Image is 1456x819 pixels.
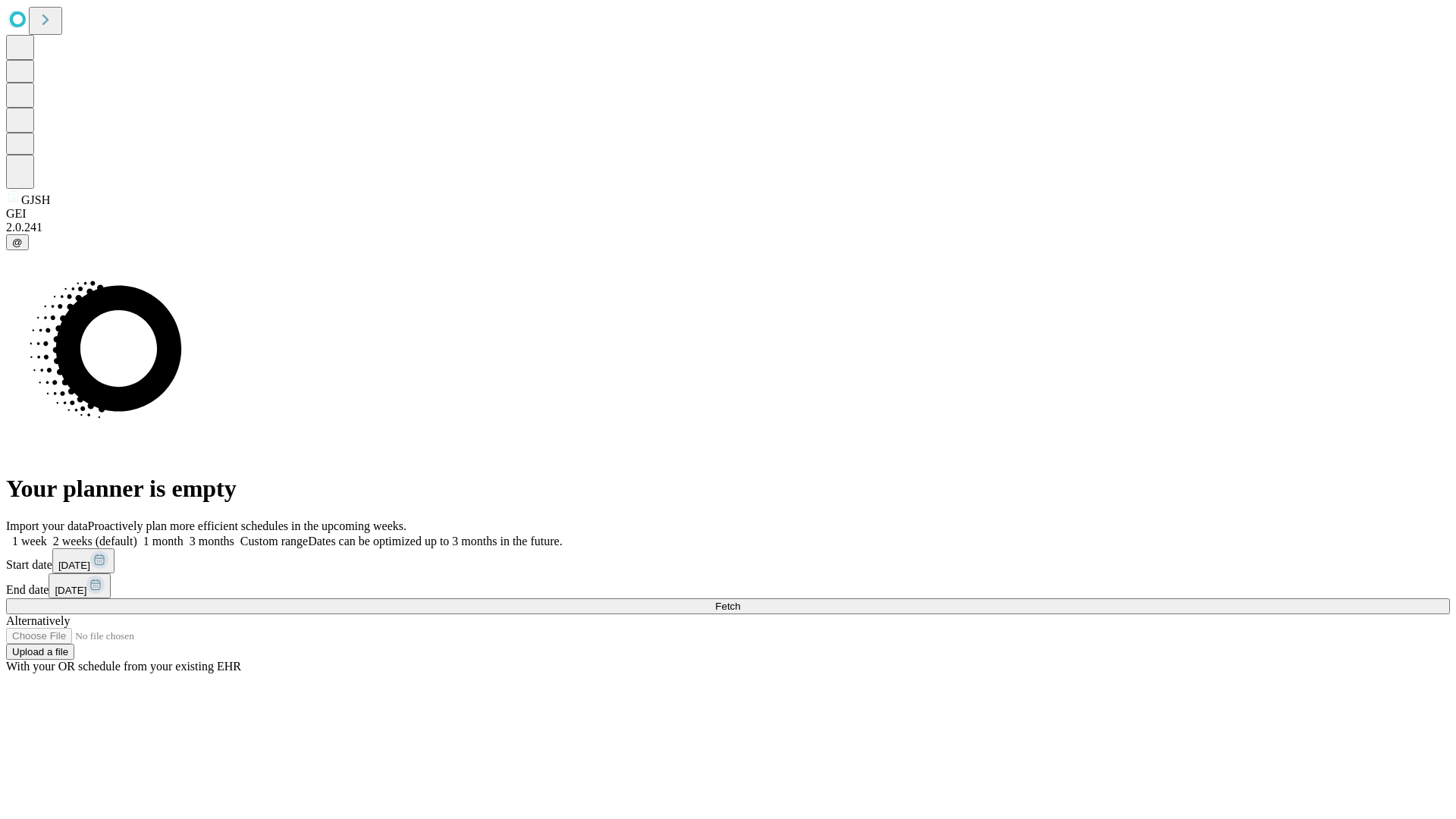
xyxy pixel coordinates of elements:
button: @ [6,234,29,250]
span: Dates can be optimized up to 3 months in the future. [308,535,562,548]
span: Fetch [715,601,740,612]
button: Upload a file [6,644,74,660]
span: [DATE] [55,585,86,596]
span: [DATE] [58,560,90,571]
div: 2.0.241 [6,221,1450,234]
span: 1 month [143,535,184,548]
button: [DATE] [49,573,111,598]
span: GJSH [21,193,50,206]
div: Start date [6,548,1450,573]
span: 3 months [190,535,234,548]
span: With your OR schedule from your existing EHR [6,660,241,673]
div: GEI [6,207,1450,221]
span: Proactively plan more efficient schedules in the upcoming weeks. [88,519,406,532]
span: 2 weeks (default) [53,535,137,548]
button: Fetch [6,598,1450,614]
div: End date [6,573,1450,598]
span: Alternatively [6,614,70,627]
button: [DATE] [52,548,115,573]
span: 1 week [12,535,47,548]
h1: Your planner is empty [6,475,1450,503]
span: Import your data [6,519,88,532]
span: @ [12,237,23,248]
span: Custom range [240,535,308,548]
